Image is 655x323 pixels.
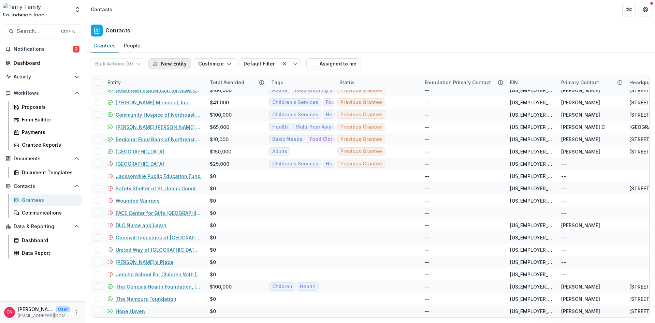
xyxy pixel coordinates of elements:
[116,222,166,229] a: DLC Nurse and Learn
[557,79,603,86] div: Primary Contact
[425,148,430,155] div: --
[290,58,301,69] button: Toggle menu
[340,136,382,142] span: Previous Grantee
[425,136,430,143] div: --
[561,308,600,315] div: [PERSON_NAME]
[510,222,553,229] div: [US_EMPLOYER_IDENTIFICATION_NUMBER]
[510,173,553,180] div: [US_EMPLOYER_IDENTIFICATION_NUMBER]
[561,197,566,204] div: --
[561,246,566,253] div: --
[510,148,553,155] div: [US_EMPLOYER_IDENTIFICATION_NUMBER]
[116,87,202,94] a: Downtown Ecumencial Services Council
[22,103,77,111] div: Proposals
[11,127,82,138] a: Payments
[561,271,566,278] div: --
[267,79,287,86] div: Tags
[116,259,173,266] a: [PERSON_NAME]'s Place
[116,185,202,192] a: Safety Shelter of St. Johns County Inc.
[561,111,600,118] div: [PERSON_NAME]
[510,308,553,315] div: [US_EMPLOYER_IDENTIFICATION_NUMBER]
[210,87,232,94] div: $100,000
[18,306,53,313] p: [PERSON_NAME]
[116,283,202,290] a: The Genesis Health Foundation, Inc.
[116,295,176,303] a: The Nemours Foundation
[506,75,557,90] div: EIN
[561,148,600,155] div: [PERSON_NAME]
[11,139,82,150] a: Grantee Reports
[210,222,216,229] div: $0
[425,308,430,315] div: --
[22,141,77,148] div: Grantee Reports
[103,75,206,90] div: Entity
[421,75,506,90] div: Foundation Primary Contact
[510,259,553,266] div: [US_EMPLOYER_IDENTIFICATION_NUMBER]
[11,114,82,125] a: Form Builder
[425,234,430,241] div: --
[22,129,77,136] div: Payments
[510,99,553,106] div: [US_EMPLOYER_IDENTIFICATION_NUMBER]
[91,39,118,53] a: Grantees
[116,123,202,131] a: [PERSON_NAME] [PERSON_NAME] Fund Foundation
[14,183,71,189] span: Contacts
[3,71,82,82] button: Open Activity
[561,295,600,303] div: [PERSON_NAME]
[210,197,216,204] div: $0
[14,224,71,230] span: Data & Reporting
[210,259,216,266] div: $0
[210,295,216,303] div: $0
[421,79,495,86] div: Foundation Primary Contact
[210,111,232,118] div: $100,000
[6,310,13,314] div: Carol Nieves
[22,116,77,123] div: Form Builder
[210,173,216,180] div: $0
[561,234,566,241] div: --
[639,3,652,16] button: Get Help
[310,136,361,142] span: Food Clothing Shelter
[561,99,600,106] div: [PERSON_NAME]
[272,149,287,155] span: Adults
[148,58,191,69] button: New Entity
[11,167,82,178] a: Document Templates
[326,100,377,105] span: Food Clothing Shelter
[73,3,82,16] button: Open entity switcher
[3,44,82,55] button: Notifications3
[88,4,115,14] nav: breadcrumb
[210,209,216,217] div: $0
[510,197,553,204] div: [US_EMPLOYER_IDENTIFICATION_NUMBER]
[210,271,216,278] div: $0
[272,112,318,118] span: Children's Services
[506,79,522,86] div: EIN
[116,308,145,315] a: Hope Haven
[425,173,430,180] div: --
[3,221,82,232] button: Open Data & Reporting
[326,161,341,167] span: Health
[425,209,430,217] div: --
[561,87,600,94] div: [PERSON_NAME]
[425,271,430,278] div: --
[210,99,229,106] div: $41,000
[11,194,82,206] a: Grantees
[561,222,600,229] div: [PERSON_NAME]
[210,308,216,315] div: $0
[510,111,553,118] div: [US_EMPLOYER_IDENTIFICATION_NUMBER]
[14,74,71,80] span: Activity
[510,246,553,253] div: [US_EMPLOYER_IDENTIFICATION_NUMBER]
[91,58,146,69] button: Bulk Actions (0)
[206,75,267,90] div: Total Awarded
[340,161,382,167] span: Previous Grantee
[561,259,566,266] div: --
[210,185,216,192] div: $0
[425,222,430,229] div: --
[340,112,382,118] span: Previous Grantee
[105,27,130,34] h2: Contacts
[335,79,359,86] div: Status
[11,101,82,113] a: Proposals
[91,41,118,50] div: Grantees
[210,148,231,155] div: $150,000
[22,209,77,216] div: Communications
[103,79,125,86] div: Entity
[335,75,421,90] div: Status
[340,149,382,155] span: Previous Grantee
[622,3,636,16] button: Partners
